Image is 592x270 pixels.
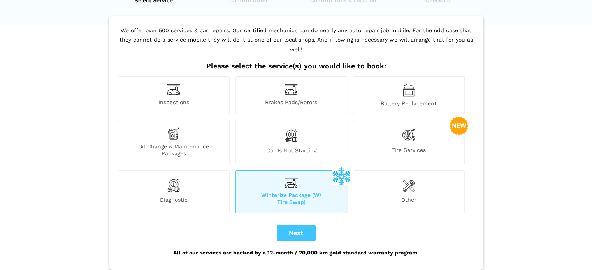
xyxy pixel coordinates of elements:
span: Diagnostic [118,196,229,206]
span: Inspections [118,99,229,107]
span: Brakes Pads/Rotors [236,99,347,107]
img: winterize-icon_1.png [332,167,351,185]
h2: Please select the service(s) you would like to book: [116,62,476,70]
img: new-badge-2-48.png [450,117,468,135]
span: Oil Change & Maintenance Packages [118,143,229,157]
div: All of our services are backed by a 12-month / 20,000 km gold standard warranty program. [116,241,476,264]
span: Tire Services [353,146,464,157]
span: Winterize Package (W/ Tire Swap) [236,192,347,206]
button: Next [277,225,316,241]
span: Battery Replacement [353,100,464,107]
p: We offer over 500 services & car repairs. Our certified mechanics can do nearly any auto repair j... [116,26,476,62]
span: Car is not starting [236,147,347,157]
span: Other [353,196,464,206]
